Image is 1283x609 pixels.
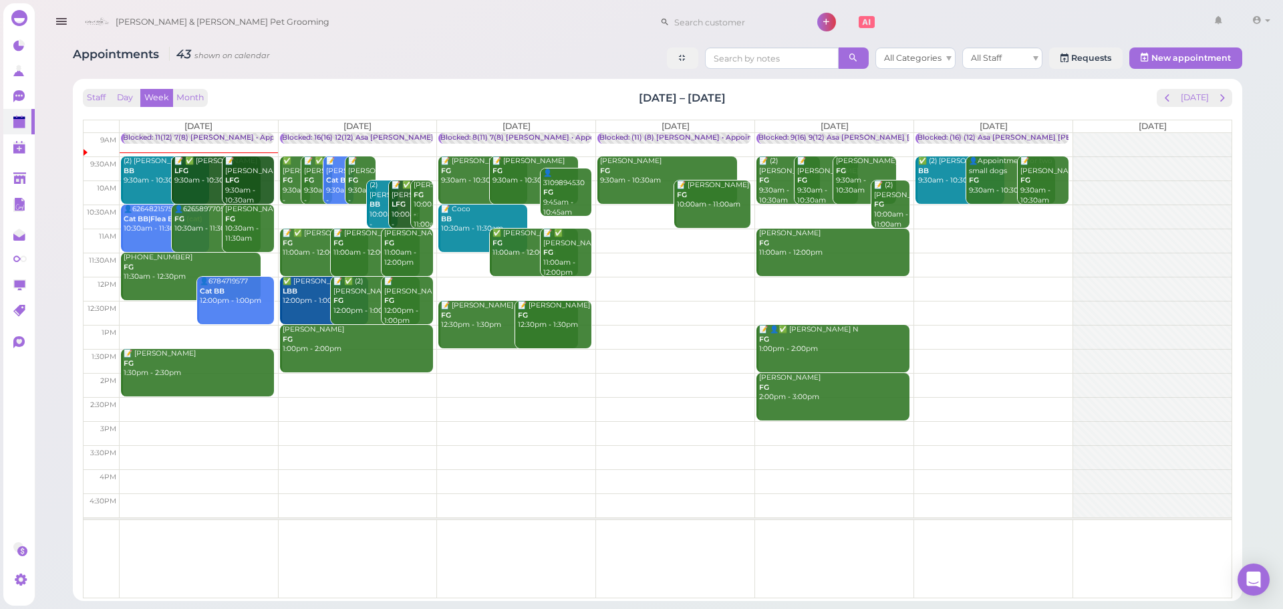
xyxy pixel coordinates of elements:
span: 2pm [100,376,116,385]
div: 📝 ✅ [PERSON_NAME] 11:00am - 12:00pm [281,229,368,258]
span: [DATE] [184,121,212,131]
button: Month [172,89,208,107]
b: FG [384,239,394,247]
span: 10am [96,184,116,193]
b: FG [333,296,343,305]
i: 43 [169,47,270,61]
span: 1pm [101,328,116,337]
div: (2) [PERSON_NAME] 10:00am - 11:00am [369,180,397,239]
b: FG [797,176,807,185]
div: 👤6264821575 10:30am - 11:30am [122,205,209,234]
h2: [DATE] – [DATE] [639,90,726,106]
div: Blocked: 11(12) 7(8) [PERSON_NAME] • Appointment [122,133,307,143]
div: [PERSON_NAME] 9:30am - 10:30am [835,156,895,196]
div: 📝 [PERSON_NAME] 1:30pm - 2:30pm [122,349,273,378]
b: FG [225,215,235,223]
button: New appointment [1129,47,1242,69]
span: 3:30pm [90,449,116,457]
input: Search by notes [705,47,839,69]
div: 📝 ✅ (2) [PERSON_NAME] 12:00pm - 1:00pm [333,277,420,316]
span: [DATE] [820,121,848,131]
b: FG [518,311,528,320]
b: FG [874,200,884,209]
span: 2:30pm [90,400,116,409]
span: 11:30am [88,256,116,265]
b: BB [370,200,380,209]
div: Blocked: 8(11) 7(8) [PERSON_NAME] • Appointment [440,133,623,143]
div: [PERSON_NAME] 11:00am - 12:00pm [758,229,909,258]
div: 📝 [PERSON_NAME] 9:30am - 10:30am [225,156,273,205]
div: Blocked: 16(16) 12(12) Asa [PERSON_NAME] [PERSON_NAME] • Appointment [281,133,552,143]
div: 📝 [PERSON_NAME] 10:00am - 11:00am [676,180,750,210]
span: [PERSON_NAME] & [PERSON_NAME] Pet Grooming [116,3,329,41]
div: 📝 Coco 10:30am - 11:30am [440,205,527,234]
b: LBB [282,287,297,295]
div: (2) [PERSON_NAME] 9:30am - 10:30am [122,156,209,186]
div: [PERSON_NAME] 2:00pm - 3:00pm [758,373,909,402]
span: 1:30pm [91,352,116,361]
b: FG [1020,176,1030,185]
div: 📝 (2) [PERSON_NAME] 9:30am - 10:30am [758,156,819,205]
b: FG [969,176,979,185]
div: 📝 👤✅ [PERSON_NAME] N 1:00pm - 2:00pm [758,325,909,354]
div: [PERSON_NAME] 1:00pm - 2:00pm [281,325,432,354]
div: 📝 [PERSON_NAME] 12:30pm - 1:30pm [440,301,578,330]
div: [PERSON_NAME] 9:30am - 10:30am [599,156,737,186]
b: FG [123,263,133,271]
div: 📝 ✅ [PERSON_NAME] 9:30am - 10:30am [303,156,331,215]
div: 📝 (2) [PERSON_NAME] 10:00am - 11:00am [873,180,909,229]
b: FG [835,166,845,175]
b: LFG [225,176,239,185]
div: Open Intercom Messenger [1238,564,1270,596]
b: FG [123,359,133,368]
span: 12pm [97,280,116,289]
b: FG [282,176,292,185]
a: Requests [1049,47,1123,69]
div: 📝 ✅ [PERSON_NAME] 10:00am - 11:00am [391,180,419,239]
b: BB [918,166,929,175]
div: 👤6265897705 10:30am - 11:30am [174,205,261,234]
small: shown on calendar [194,51,270,60]
span: New appointment [1151,53,1231,63]
b: FG [347,176,358,185]
div: [PERSON_NAME] 11:00am - 12:00pm [384,229,432,268]
b: FG [384,296,394,305]
div: 📝 ✅ [PERSON_NAME] 9:30am - 10:30am [174,156,261,186]
div: [PERSON_NAME] 10:00am - 11:00am [412,180,432,229]
div: ✅ [PERSON_NAME] 12:00pm - 1:00pm [281,277,368,306]
span: 9:30am [90,160,116,168]
b: FG [282,335,292,344]
span: All Categories [884,53,942,63]
div: 📝 [PERSON_NAME] 9:30am - 10:30am [797,156,857,205]
b: Cat BB [200,287,225,295]
div: 📝 [PERSON_NAME] 12:30pm - 1:30pm [517,301,591,330]
span: [DATE] [979,121,1007,131]
span: [DATE] [1138,121,1166,131]
span: 12:30pm [87,304,116,313]
span: 3pm [100,424,116,433]
span: 11am [98,232,116,241]
span: [DATE] [343,121,372,131]
input: Search customer [670,11,799,33]
span: 4:30pm [89,497,116,505]
b: FG [441,166,451,175]
button: prev [1157,89,1177,107]
b: FG [282,239,292,247]
div: Blocked: 9(16) 9(12) Asa [PERSON_NAME] [PERSON_NAME] • Appointment [758,133,1024,143]
b: FG [174,215,184,223]
div: 📝 [PERSON_NAME] 9:30am - 10:30am [1019,156,1068,205]
div: ✅ (2) [PERSON_NAME] 9:30am - 10:30am [917,156,1004,186]
div: 👤Appointment for two small dogs 9:30am - 10:30am [968,156,1055,196]
b: FG [492,239,502,247]
div: ✅ [PERSON_NAME] 9:30am - 10:30am [281,156,309,215]
b: FG [304,176,314,185]
b: FG [759,239,769,247]
div: 📝 [PERSON_NAME] 12:00pm - 1:00pm [384,277,432,326]
span: Appointments [73,47,162,61]
b: BB [441,215,452,223]
span: 4pm [99,473,116,481]
span: 10:30am [86,208,116,217]
b: FG [759,335,769,344]
button: [DATE] [1176,89,1212,107]
div: 📝 ✅ [PERSON_NAME] 11:00am - 12:00pm [543,229,591,277]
